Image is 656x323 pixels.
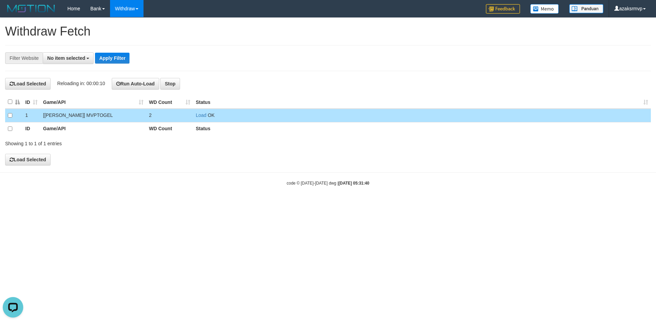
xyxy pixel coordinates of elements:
[569,4,603,13] img: panduan.png
[23,95,40,109] th: ID: activate to sort column ascending
[160,78,180,90] button: Stop
[193,95,651,109] th: Status: activate to sort column ascending
[40,109,146,122] td: [[PERSON_NAME]] MVPTOGEL
[5,154,51,165] button: Load Selected
[287,181,369,186] small: code © [DATE]-[DATE] dwg |
[196,112,206,118] a: Load
[47,55,85,61] span: No item selected
[5,52,43,64] div: Filter Website
[5,25,651,38] h1: Withdraw Fetch
[40,95,146,109] th: Game/API: activate to sort column ascending
[486,4,520,14] img: Feedback.jpg
[43,52,94,64] button: No item selected
[5,3,57,14] img: MOTION_logo.png
[146,122,193,135] th: WD Count
[23,122,40,135] th: ID
[339,181,369,186] strong: [DATE] 05:31:40
[40,122,146,135] th: Game/API
[5,78,51,90] button: Load Selected
[23,109,40,122] td: 1
[3,3,23,23] button: Open LiveChat chat widget
[146,95,193,109] th: WD Count: activate to sort column ascending
[95,53,129,64] button: Apply Filter
[112,78,159,90] button: Run Auto-Load
[193,122,651,135] th: Status
[57,81,105,86] span: Reloading in: 00:00:10
[5,137,268,147] div: Showing 1 to 1 of 1 entries
[530,4,559,14] img: Button%20Memo.svg
[149,112,152,118] span: 2
[208,112,215,118] span: OK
